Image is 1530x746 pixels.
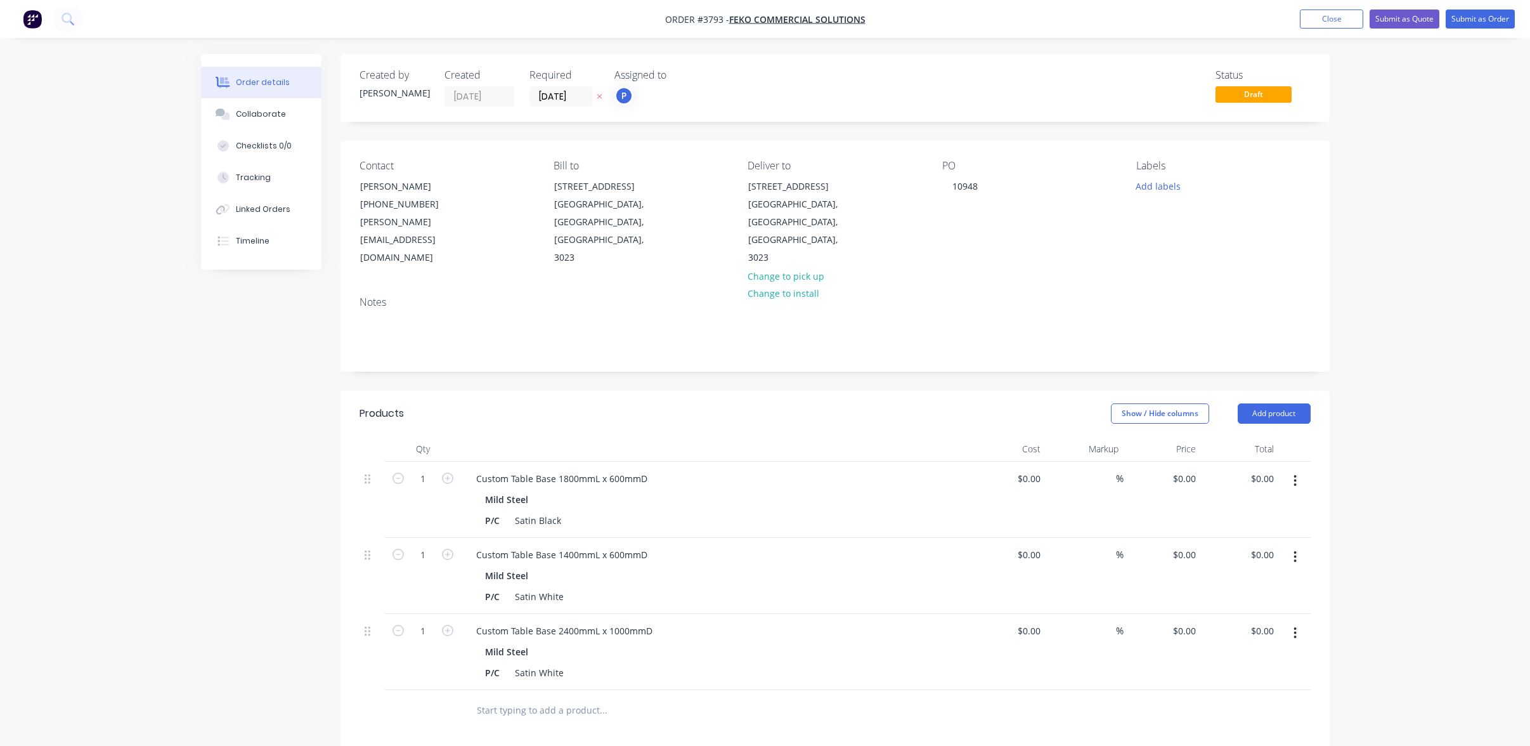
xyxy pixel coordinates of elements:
div: Linked Orders [236,204,290,215]
button: Submit as Quote [1370,10,1439,29]
button: Order details [201,67,321,98]
input: Start typing to add a product... [476,698,730,723]
div: Satin Black [510,511,566,530]
div: [STREET_ADDRESS][GEOGRAPHIC_DATA], [GEOGRAPHIC_DATA], [GEOGRAPHIC_DATA], 3023 [737,177,864,267]
div: Tracking [236,172,271,183]
div: Mild Steel [485,643,533,661]
span: % [1116,547,1124,562]
div: [GEOGRAPHIC_DATA], [GEOGRAPHIC_DATA], [GEOGRAPHIC_DATA], 3023 [748,195,853,266]
button: P [614,86,633,105]
button: Submit as Order [1446,10,1515,29]
div: Cost [968,436,1046,462]
span: % [1116,624,1124,638]
div: [PERSON_NAME] [360,178,465,195]
button: Tracking [201,162,321,193]
div: Markup [1046,436,1124,462]
div: Timeline [236,235,269,247]
div: Bill to [554,160,727,172]
div: P/C [480,664,505,682]
div: Created by [360,69,429,81]
div: Custom Table Base 2400mmL x 1000mmD [466,622,663,640]
span: % [1116,471,1124,486]
div: PO [942,160,1116,172]
div: Collaborate [236,108,286,120]
div: Custom Table Base 1400mmL x 600mmD [466,546,658,564]
button: Add product [1238,403,1311,424]
button: Checklists 0/0 [201,130,321,162]
div: Checklists 0/0 [236,140,292,152]
div: P/C [480,511,505,530]
div: [PHONE_NUMBER] [360,195,465,213]
div: Products [360,406,404,421]
div: Mild Steel [485,566,533,585]
div: Satin White [510,664,569,682]
div: Required [529,69,599,81]
button: Collaborate [201,98,321,130]
button: Add labels [1129,177,1188,194]
div: Assigned to [614,69,741,81]
div: [STREET_ADDRESS] [554,178,659,195]
div: [PERSON_NAME][PHONE_NUMBER][PERSON_NAME][EMAIL_ADDRESS][DOMAIN_NAME] [349,177,476,267]
span: Order #3793 - [665,13,729,25]
button: Change to pick up [741,267,831,284]
div: [GEOGRAPHIC_DATA], [GEOGRAPHIC_DATA], [GEOGRAPHIC_DATA], 3023 [554,195,659,266]
div: Contact [360,160,533,172]
img: Factory [23,10,42,29]
div: Order details [236,77,290,88]
div: [PERSON_NAME][EMAIL_ADDRESS][DOMAIN_NAME] [360,213,465,266]
div: Qty [385,436,461,462]
div: Custom Table Base 1800mmL x 600mmD [466,469,658,488]
div: Satin White [510,587,569,606]
span: Draft [1216,86,1292,102]
div: P/C [480,587,505,606]
button: Show / Hide columns [1111,403,1209,424]
div: Notes [360,296,1311,308]
div: [STREET_ADDRESS] [748,178,853,195]
div: [PERSON_NAME] [360,86,429,100]
div: Status [1216,69,1311,81]
button: Close [1300,10,1363,29]
div: Labels [1136,160,1310,172]
button: Change to install [741,285,826,302]
button: Timeline [201,225,321,257]
div: 10948 [942,177,988,195]
div: Total [1201,436,1279,462]
a: Feko Commercial Solutions [729,13,865,25]
button: Linked Orders [201,193,321,225]
div: [STREET_ADDRESS][GEOGRAPHIC_DATA], [GEOGRAPHIC_DATA], [GEOGRAPHIC_DATA], 3023 [543,177,670,267]
div: Mild Steel [485,490,533,509]
div: Price [1124,436,1202,462]
div: Deliver to [748,160,921,172]
div: Created [444,69,514,81]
